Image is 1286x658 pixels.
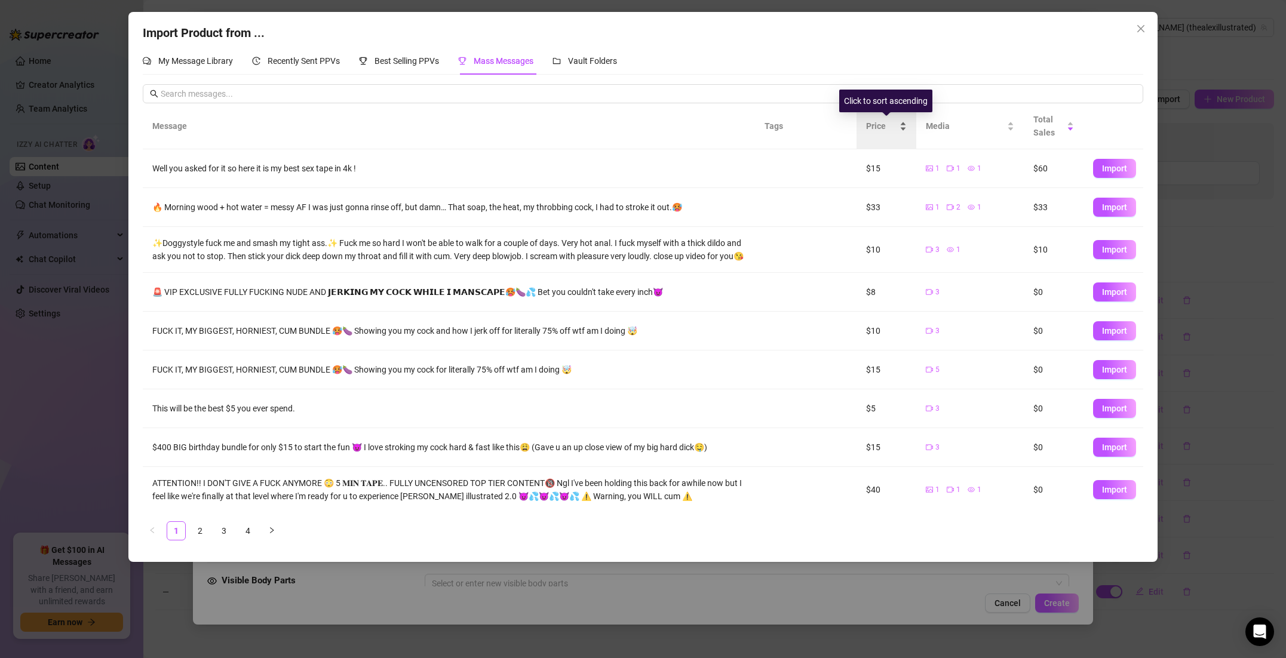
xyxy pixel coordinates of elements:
span: eye [968,486,975,493]
div: FUCK IT, MY BIGGEST, HORNIEST, CUM BUNDLE 🥵🍆 Showing you my cock and how I jerk off for literally... [152,324,745,337]
span: 3 [935,244,940,256]
div: FUCK IT, MY BIGGEST, HORNIEST, CUM BUNDLE 🥵🍆 Showing you my cock for literally 75% off wtf am I d... [152,363,745,376]
th: Media [916,103,1024,149]
td: $10 [857,227,916,273]
div: ATTENTION!! I DON'T GIVE A FUCK ANYMORE 😳 5 𝐌𝐈𝐍 𝐓𝐀𝐏𝐄.. FULLY UNCENSORED TOP TIER CONTENT🔞 Ngl I'v... [152,476,745,503]
span: comment [143,57,151,65]
span: 1 [956,484,960,496]
span: 3 [935,403,940,414]
td: $0 [1024,428,1084,467]
span: video-camera [926,405,933,412]
span: history [252,57,260,65]
td: $0 [1024,350,1084,389]
span: 2 [956,202,960,213]
span: Recently Sent PPVs [268,56,340,66]
li: 4 [238,521,257,540]
span: eye [968,165,975,172]
span: folder [553,57,561,65]
span: Vault Folders [568,56,617,66]
li: Next Page [262,521,281,540]
td: $15 [857,350,916,389]
span: Mass Messages [474,56,533,66]
th: Tags [755,103,827,149]
span: picture [926,165,933,172]
td: $40 [857,467,916,513]
div: 🔥 Morning wood + hot water = messy AF I was just gonna rinse off, but damn… That soap, the heat, ... [152,201,745,214]
td: $0 [1024,389,1084,428]
a: 3 [215,522,233,540]
span: video-camera [926,327,933,334]
li: 1 [167,521,186,540]
span: Import [1102,202,1127,212]
li: 2 [191,521,210,540]
div: Well you asked for it so here it is my best sex tape in 4k ! [152,162,745,175]
span: 1 [956,244,960,256]
th: Total Sales [1024,103,1084,149]
span: My Message Library [158,56,233,66]
span: 1 [977,484,981,496]
span: picture [926,486,933,493]
button: left [143,521,162,540]
span: 1 [935,163,940,174]
td: $8 [857,273,916,312]
td: $33 [1024,188,1084,227]
span: video-camera [947,204,954,211]
td: $60 [1024,149,1084,188]
button: right [262,521,281,540]
span: Import [1102,287,1127,297]
td: $0 [1024,312,1084,350]
th: Price [857,103,916,149]
td: $33 [857,188,916,227]
span: Import [1102,365,1127,374]
span: right [268,527,275,534]
span: video-camera [926,366,933,373]
span: trophy [458,57,466,65]
span: left [149,527,156,534]
span: Import Product from ... [143,26,265,40]
a: 1 [167,522,185,540]
div: $400 BIG birthday bundle for only $15 to start the fun 😈 I love stroking my cock hard & fast like... [152,441,745,454]
span: Import [1102,326,1127,336]
span: trophy [359,57,367,65]
span: 3 [935,287,940,298]
span: video-camera [926,288,933,296]
span: Import [1102,164,1127,173]
span: eye [968,204,975,211]
span: 1 [977,163,981,174]
button: Import [1093,321,1136,340]
button: Import [1093,438,1136,457]
span: Import [1102,442,1127,452]
td: $15 [857,428,916,467]
th: Message [143,103,754,149]
span: Import [1102,485,1127,494]
span: 1 [935,484,940,496]
td: $10 [857,312,916,350]
div: 🚨 VIP EXCLUSIVE FULLY FUCKING NUDE AND 𝗝𝗘𝗥𝗞𝗜𝗡𝗚 𝗠𝗬 𝗖𝗢𝗖𝗞 𝗪𝗛𝗜𝗟𝗘 𝗜 𝗠𝗔𝗡𝗦𝗖𝗔𝗣𝗘🥵🍆💦 Bet you couldn't take ... [152,285,745,299]
span: video-camera [947,165,954,172]
span: Close [1131,24,1150,33]
li: 3 [214,521,234,540]
div: Click to sort ascending [839,90,932,112]
button: Import [1093,240,1136,259]
span: 5 [935,364,940,376]
button: Import [1093,159,1136,178]
span: Price [866,119,897,133]
span: 1 [935,202,940,213]
td: $0 [1024,467,1084,513]
li: Previous Page [143,521,162,540]
button: Import [1093,282,1136,302]
span: Import [1102,404,1127,413]
td: $0 [1024,273,1084,312]
span: video-camera [926,444,933,451]
span: Total Sales [1033,113,1064,139]
button: Import [1093,360,1136,379]
span: 1 [956,163,960,174]
span: search [150,90,158,98]
td: $10 [1024,227,1084,273]
button: Import [1093,198,1136,217]
span: video-camera [947,486,954,493]
td: $15 [857,149,916,188]
span: eye [947,246,954,253]
span: picture [926,204,933,211]
span: video-camera [926,246,933,253]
